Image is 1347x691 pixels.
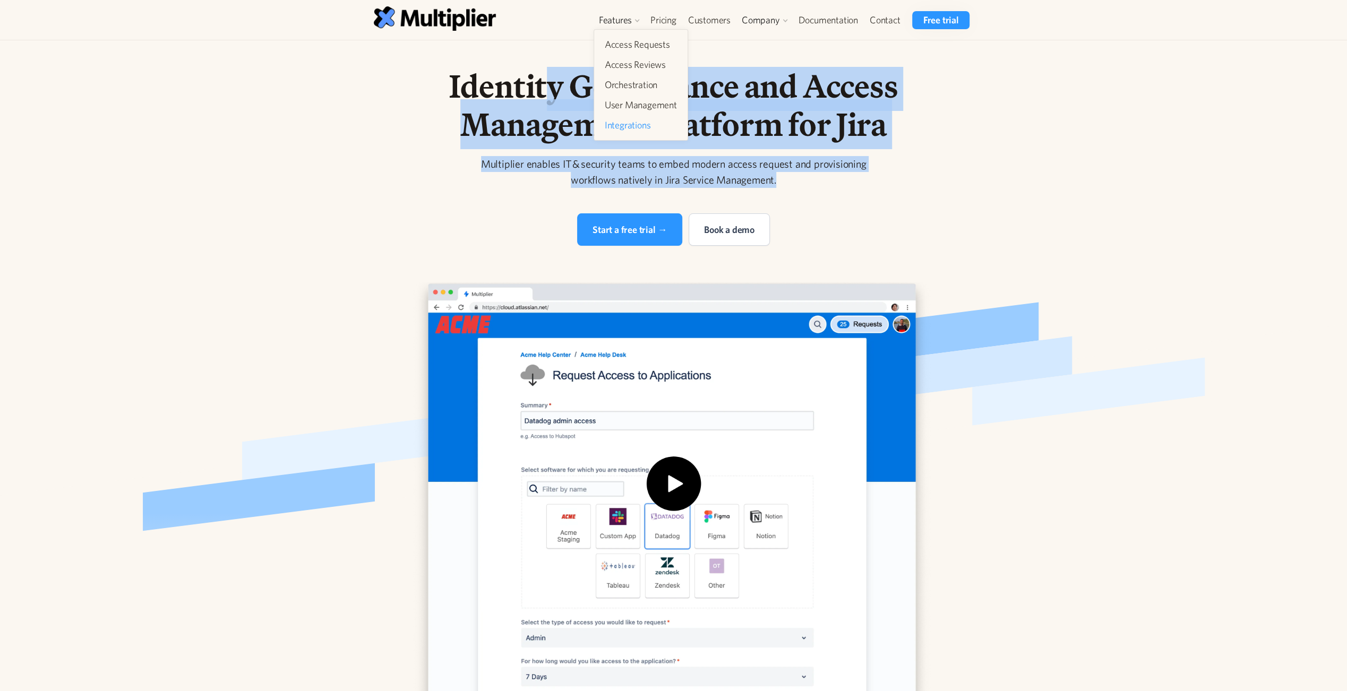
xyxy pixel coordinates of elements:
a: Free trial [912,11,969,29]
div: Features [594,11,645,29]
a: User Management [600,96,681,115]
h1: Identity Governance and Access Management Platform for Jira [402,67,946,143]
div: Multiplier enables IT & security teams to embed modern access request and provisioning workflows ... [470,156,878,188]
div: Start a free trial → [593,222,667,237]
a: Start a free trial → [577,213,682,246]
div: Company [742,14,780,27]
img: Play icon [640,456,708,524]
div: Company [736,11,793,29]
a: Access Requests [600,35,681,54]
a: Book a demo [689,213,770,246]
a: Pricing [645,11,682,29]
a: Contact [864,11,906,29]
a: Access Reviews [600,55,681,74]
a: Orchestration [600,75,681,94]
a: Integrations [600,116,681,135]
a: Customers [682,11,736,29]
nav: Features [594,29,688,141]
div: Features [599,14,632,27]
a: Documentation [792,11,863,29]
div: Book a demo [704,222,754,237]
